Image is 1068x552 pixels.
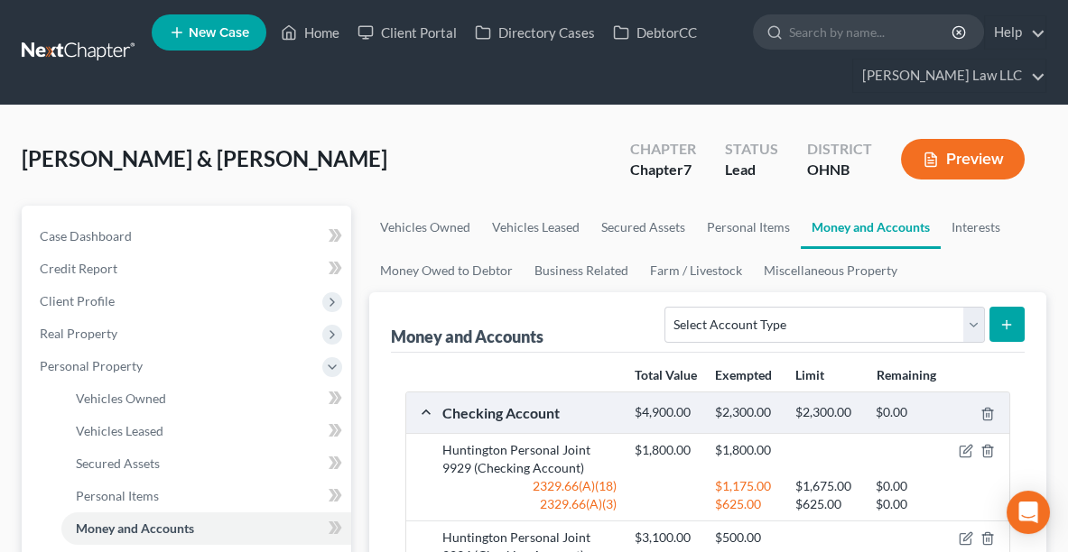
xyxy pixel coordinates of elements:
[433,477,626,495] div: 2329.66(A)(18)
[985,16,1045,49] a: Help
[40,358,143,373] span: Personal Property
[61,480,351,512] a: Personal Items
[604,16,706,49] a: DebtorCC
[1007,491,1050,534] div: Open Intercom Messenger
[25,253,351,285] a: Credit Report
[801,206,941,249] a: Money and Accounts
[76,455,160,471] span: Secured Assets
[807,160,872,180] div: OHNB
[433,403,626,422] div: Checking Account
[40,293,115,308] span: Client Profile
[76,520,194,536] span: Money and Accounts
[715,367,772,382] strong: Exempted
[626,529,706,547] div: $3,100.00
[630,139,696,160] div: Chapter
[725,139,778,160] div: Status
[786,495,867,513] div: $625.00
[753,249,908,292] a: Miscellaneous Property
[369,206,481,249] a: Vehicles Owned
[626,404,706,421] div: $4,900.00
[481,206,590,249] a: Vehicles Leased
[391,326,543,347] div: Money and Accounts
[590,206,696,249] a: Secured Assets
[696,206,801,249] a: Personal Items
[807,139,872,160] div: District
[76,391,166,406] span: Vehicles Owned
[369,249,524,292] a: Money Owed to Debtor
[706,441,786,459] div: $1,800.00
[867,495,947,513] div: $0.00
[25,220,351,253] a: Case Dashboard
[272,16,348,49] a: Home
[706,477,786,495] div: $1,175.00
[789,15,954,49] input: Search by name...
[40,228,132,244] span: Case Dashboard
[433,495,626,513] div: 2329.66(A)(3)
[61,447,351,480] a: Secured Assets
[626,441,706,459] div: $1,800.00
[901,139,1025,179] button: Preview
[867,477,947,495] div: $0.00
[61,382,351,415] a: Vehicles Owned
[76,423,163,438] span: Vehicles Leased
[348,16,466,49] a: Client Portal
[786,404,867,421] div: $2,300.00
[22,145,387,171] span: [PERSON_NAME] & [PERSON_NAME]
[635,367,697,382] strong: Total Value
[61,512,351,545] a: Money and Accounts
[867,404,947,421] div: $0.00
[683,161,692,178] span: 7
[630,160,696,180] div: Chapter
[725,160,778,180] div: Lead
[189,26,249,40] span: New Case
[795,367,824,382] strong: Limit
[706,529,786,547] div: $500.00
[433,441,626,477] div: Huntington Personal Joint 9929 (Checking Account)
[876,367,935,382] strong: Remaining
[706,495,786,513] div: $625.00
[40,261,117,276] span: Credit Report
[706,404,786,421] div: $2,300.00
[61,415,351,447] a: Vehicles Leased
[466,16,604,49] a: Directory Cases
[524,249,639,292] a: Business Related
[941,206,1011,249] a: Interests
[786,477,867,495] div: $1,675.00
[853,60,1045,92] a: [PERSON_NAME] Law LLC
[639,249,753,292] a: Farm / Livestock
[76,488,159,503] span: Personal Items
[40,326,117,341] span: Real Property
